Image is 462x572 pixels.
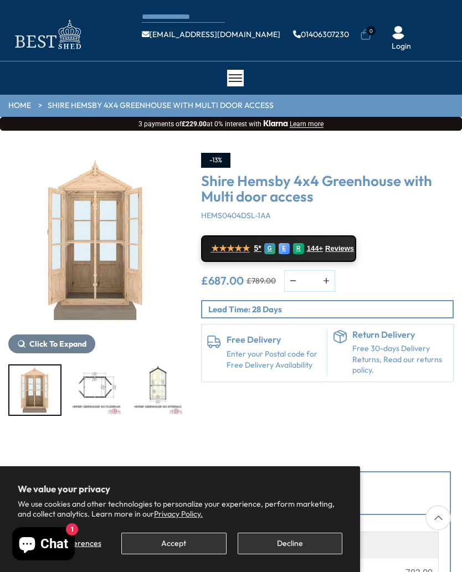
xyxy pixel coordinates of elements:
button: Decline [238,533,342,554]
span: 144+ [307,244,323,253]
img: Hemsby4x3RenderWhite4_ec2cac61-a7f4-4dfc-b5eb-3b451290ee4c_200x200.jpg [9,365,60,415]
h2: We value your privacy [18,484,342,494]
div: 6 / 7 [131,364,184,416]
div: -13% [201,153,230,168]
a: ★★★★★ 5* G E R 144+ Reviews [201,235,356,262]
span: 0 [366,26,376,35]
div: 4 / 7 [8,153,184,353]
a: 01406307230 [293,30,349,38]
a: [EMAIL_ADDRESS][DOMAIN_NAME] [142,30,280,38]
button: Click To Expand [8,334,95,353]
ins: £687.00 [201,275,244,286]
div: E [279,243,290,254]
img: HemsbyGreenhouse4x3FLOORPLAN_935d8d5c-db31-4b68-a940-79abb0d4a7ab_200x200.jpg [71,365,122,415]
img: User Icon [392,26,405,39]
img: logo [8,17,86,53]
a: Shire Hemsby 4x4 Greenhouse with Multi door access [48,100,274,111]
h6: Free Delivery [227,335,322,345]
h3: Shire Hemsby 4x4 Greenhouse with Multi door access [201,173,454,205]
inbox-online-store-chat: Shopify online store chat [9,527,78,563]
p: We use cookies and other technologies to personalize your experience, perform marketing, and coll... [18,499,342,519]
img: Shire Hemsby 4x4 Greenhouse with Multi door access - Best Shed [8,153,184,329]
button: Accept [121,533,226,554]
span: Reviews [325,244,354,253]
a: 0 [360,29,371,40]
span: ★★★★★ [211,243,250,254]
div: R [293,243,304,254]
a: HOME [8,100,31,111]
p: Lead Time: 28 Days [208,303,453,315]
div: 5 / 7 [70,364,123,416]
span: Click To Expand [29,339,86,349]
del: £789.00 [247,277,276,285]
div: G [264,243,275,254]
a: Privacy Policy. [154,509,203,519]
span: HEMS0404DSL-1AA [201,210,271,220]
img: HemsbyGreenhouse4x3INTERNALS_fdb894ab-08d3-458c-ab2b-52df13ff3529_200x200.jpg [132,365,183,415]
a: Enter your Postal code for Free Delivery Availability [227,349,322,370]
p: Free 30-days Delivery Returns, Read our returns policy. [352,343,448,376]
a: Login [392,41,411,52]
h6: Return Delivery [352,330,448,340]
div: 4 / 7 [8,364,61,416]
